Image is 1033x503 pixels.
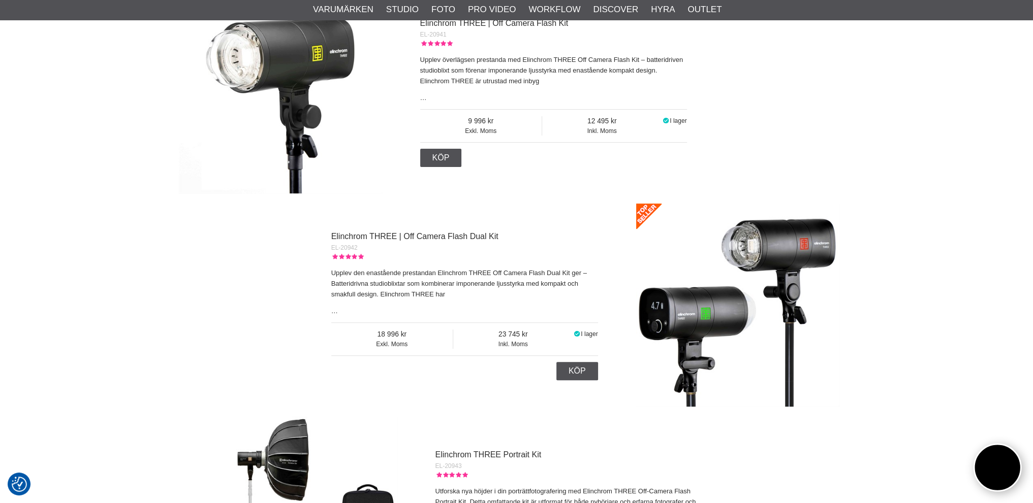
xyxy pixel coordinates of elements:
a: … [420,94,427,102]
p: Upplev överlägsen prestanda med Elinchrom THREE Off Camera Flash Kit – batteridriven studioblixt ... [420,55,687,86]
span: I lager [670,117,686,124]
span: 12 495 [542,116,662,127]
a: Elinchrom THREE Portrait Kit [435,450,541,459]
i: I lager [662,117,670,124]
a: Hyra [651,3,675,16]
a: Pro Video [468,3,516,16]
span: 9 996 [420,116,542,127]
a: Elinchrom THREE | Off Camera Flash Dual Kit [331,232,498,241]
span: EL-20943 [435,462,461,470]
a: Outlet [687,3,722,16]
a: Discover [593,3,638,16]
span: EL-20942 [331,244,358,251]
a: Studio [386,3,419,16]
span: 23 745 [453,329,573,340]
a: … [331,307,338,315]
i: I lager [573,330,581,338]
a: Köp [420,149,462,167]
a: Köp [556,362,598,380]
p: Upplev den enastående prestandan Elinchrom THREE Off Camera Flash Dual Kit ger – Batteridrivna st... [331,268,598,299]
span: Inkl. Moms [542,126,662,136]
a: Foto [431,3,455,16]
a: Varumärken [313,3,373,16]
a: Elinchrom THREE | Off Camera Flash Kit [420,19,569,27]
div: Kundbetyg: 5.00 [420,39,453,48]
span: I lager [581,330,598,338]
div: Kundbetyg: 5.00 [331,252,364,261]
img: Elinchrom THREE | Off Camera Flash Dual Kit [636,204,839,407]
img: Revisit consent button [12,477,27,492]
button: Samtyckesinställningar [12,475,27,493]
span: Inkl. Moms [453,340,573,349]
a: Workflow [528,3,580,16]
span: EL-20941 [420,31,447,38]
span: 18 996 [331,329,453,340]
span: Exkl. Moms [420,126,542,136]
span: Exkl. Moms [331,340,453,349]
div: Kundbetyg: 5.00 [435,471,467,480]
